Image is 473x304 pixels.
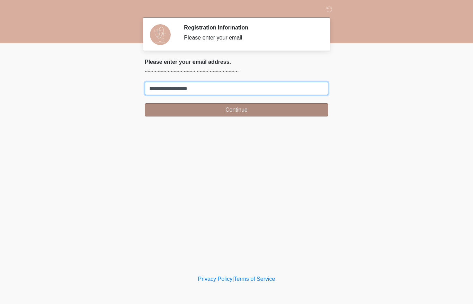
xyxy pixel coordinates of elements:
[145,103,328,116] button: Continue
[198,276,233,282] a: Privacy Policy
[138,5,147,14] img: DM Studio Logo
[150,24,171,45] img: Agent Avatar
[232,276,234,282] a: |
[145,68,328,76] p: ~~~~~~~~~~~~~~~~~~~~~~~~~~~~~
[234,276,275,282] a: Terms of Service
[145,59,328,65] h2: Please enter your email address.
[184,34,318,42] div: Please enter your email
[184,24,318,31] h2: Registration Information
